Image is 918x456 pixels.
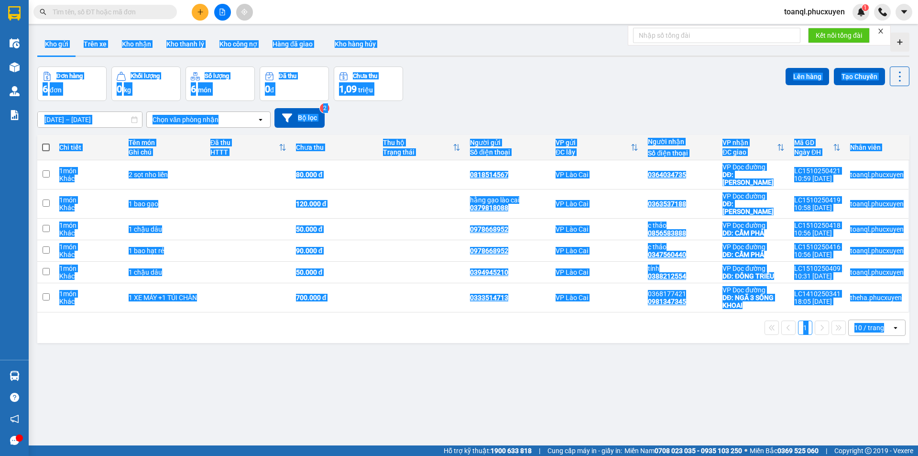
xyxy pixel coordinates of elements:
div: Số lượng [205,73,229,79]
div: Chọn văn phòng nhận [153,115,219,124]
div: 0363537188 [648,200,686,208]
div: theha.phucxuyen [850,294,904,301]
div: HTTT [210,148,279,156]
div: 10:31 [DATE] [794,272,841,280]
img: logo-vxr [8,6,21,21]
span: 1,09 [339,83,357,95]
button: Kho thanh lý [159,33,212,56]
span: Kết nối tổng đài [816,30,862,41]
div: c thảo [648,222,713,229]
div: VP Dọc đường [722,222,785,229]
button: Đơn hàng6đơn [37,67,107,101]
div: 80.000 đ [296,171,373,178]
span: question-circle [10,393,19,402]
div: toanql.phucxuyen [850,268,904,276]
div: 10:56 [DATE] [794,251,841,258]
div: LC1510250416 [794,243,841,251]
span: Kho hàng hủy [335,40,376,48]
strong: 024 3236 3236 - [5,36,96,53]
div: LC1510250421 [794,167,841,175]
span: | [539,445,540,456]
div: 90.000 đ [296,247,373,255]
div: Khác [59,204,119,211]
div: Chưa thu [353,73,377,79]
span: close [877,28,884,34]
th: Toggle SortBy [718,135,789,160]
strong: 0708 023 035 - 0935 103 250 [655,447,742,455]
span: đ [270,86,274,94]
div: toanql.phucxuyen [850,225,904,233]
div: Tạo kho hàng mới [890,33,909,52]
div: c thảo [648,243,713,251]
button: Bộ lọc [274,108,325,128]
div: 0818514567 [470,171,508,178]
span: Miền Bắc [750,445,819,456]
span: plus [197,9,204,15]
div: VP nhận [722,139,777,146]
button: file-add [214,4,231,21]
div: ĐC giao [722,148,777,156]
div: DĐ: NGÃ 3 SÔNG KHOAI [722,294,785,309]
button: Trên xe [76,33,114,56]
span: Gửi hàng [GEOGRAPHIC_DATA]: Hotline: [4,28,96,62]
div: tính [648,265,713,272]
input: Tìm tên, số ĐT hoặc mã đơn [53,7,165,17]
span: 6 [43,83,48,95]
div: 2 sọt nho liền [129,171,201,178]
div: 700.000 đ [296,294,373,301]
div: Khác [59,298,119,305]
span: toanql.phucxuyen [776,6,852,18]
div: VP Dọc đường [722,243,785,251]
span: file-add [219,9,226,15]
button: Kho công nợ [212,33,265,56]
sup: 2 [320,103,329,113]
th: Toggle SortBy [551,135,643,160]
input: Select a date range. [38,112,142,127]
div: Số điện thoại [648,149,713,157]
div: VP Dọc đường [722,163,785,171]
button: Chưa thu1,09 triệu [334,67,403,101]
div: 18:05 [DATE] [794,298,841,305]
div: Ghi chú [129,148,201,156]
div: VP Dọc đường [722,265,785,272]
div: toanql.phucxuyen [850,247,904,255]
span: 1 [863,4,867,11]
button: Hàng đã giao [265,33,320,56]
button: caret-down [896,4,912,21]
div: ĐC lấy [556,148,631,156]
div: 1 món [59,265,119,272]
span: kg [124,86,131,94]
button: Kho gửi [37,33,76,56]
div: DĐ: CẨM PHẢ [722,251,785,258]
span: Cung cấp máy in - giấy in: [547,445,622,456]
div: 10:58 [DATE] [794,204,841,211]
strong: Công ty TNHH Phúc Xuyên [10,5,90,25]
div: 50.000 đ [296,268,373,276]
div: 120.000 đ [296,200,373,208]
span: đơn [50,86,62,94]
img: warehouse-icon [10,62,20,72]
button: Số lượng6món [186,67,255,101]
div: 1 bao gạo [129,200,201,208]
div: 10:56 [DATE] [794,229,841,237]
div: Khác [59,251,119,258]
div: Thu hộ [383,139,453,146]
span: 6 [191,83,196,95]
th: Toggle SortBy [378,135,465,160]
div: VP Lào Cai [556,225,638,233]
span: search [40,9,46,15]
div: Trạng thái [383,148,453,156]
svg: open [892,324,899,332]
span: món [198,86,211,94]
div: DĐ: ĐÔNG TRIỀU [722,272,785,280]
span: 0 [265,83,270,95]
div: VP Lào Cai [556,268,638,276]
span: copyright [865,447,872,454]
th: Toggle SortBy [206,135,291,160]
div: toanql.phucxuyen [850,200,904,208]
div: Mã GD [794,139,833,146]
span: ⚪️ [744,449,747,453]
button: Kết nối tổng đài [808,28,870,43]
div: Số điện thoại [470,148,546,156]
th: Toggle SortBy [789,135,845,160]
